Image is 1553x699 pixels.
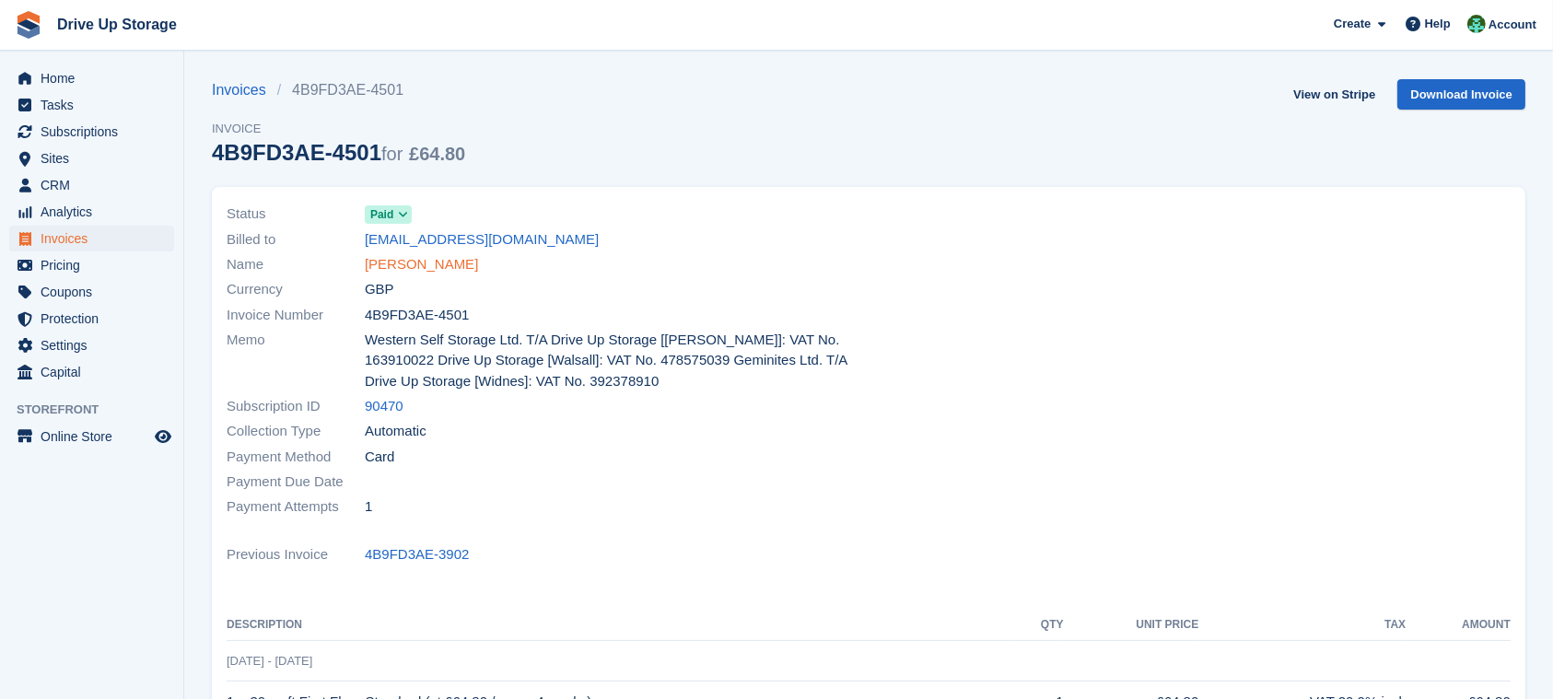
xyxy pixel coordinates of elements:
[41,199,151,225] span: Analytics
[227,279,365,300] span: Currency
[17,401,183,419] span: Storefront
[9,332,174,358] a: menu
[9,146,174,171] a: menu
[365,396,403,417] a: 90470
[381,144,403,164] span: for
[227,496,365,518] span: Payment Attempts
[41,146,151,171] span: Sites
[1198,611,1406,640] th: Tax
[41,424,151,449] span: Online Store
[227,254,365,275] span: Name
[41,226,151,251] span: Invoices
[41,252,151,278] span: Pricing
[41,359,151,385] span: Capital
[227,544,365,565] span: Previous Invoice
[212,140,465,165] div: 4B9FD3AE-4501
[9,65,174,91] a: menu
[365,544,469,565] a: 4B9FD3AE-3902
[9,306,174,332] a: menu
[1425,15,1451,33] span: Help
[9,92,174,118] a: menu
[227,611,1014,640] th: Description
[15,11,42,39] img: stora-icon-8386f47178a22dfd0bd8f6a31ec36ba5ce8667c1dd55bd0f319d3a0aa187defe.svg
[9,279,174,305] a: menu
[41,172,151,198] span: CRM
[41,92,151,118] span: Tasks
[409,144,465,164] span: £64.80
[365,421,426,442] span: Automatic
[212,120,465,138] span: Invoice
[1467,15,1486,33] img: Camille
[1064,611,1199,640] th: Unit Price
[365,204,412,225] a: Paid
[365,229,599,250] a: [EMAIL_ADDRESS][DOMAIN_NAME]
[227,204,365,225] span: Status
[9,172,174,198] a: menu
[9,424,174,449] a: menu
[41,332,151,358] span: Settings
[365,254,478,275] a: [PERSON_NAME]
[227,421,365,442] span: Collection Type
[227,229,365,250] span: Billed to
[1334,15,1371,33] span: Create
[50,9,184,40] a: Drive Up Storage
[227,472,365,493] span: Payment Due Date
[365,279,394,300] span: GBP
[365,496,372,518] span: 1
[1014,611,1063,640] th: QTY
[1489,16,1536,34] span: Account
[1397,79,1525,110] a: Download Invoice
[212,79,277,101] a: Invoices
[365,305,469,326] span: 4B9FD3AE-4501
[41,119,151,145] span: Subscriptions
[9,226,174,251] a: menu
[1286,79,1383,110] a: View on Stripe
[1406,611,1511,640] th: Amount
[365,330,858,392] span: Western Self Storage Ltd. T/A Drive Up Storage [[PERSON_NAME]]: VAT No. 163910022 Drive Up Storag...
[9,199,174,225] a: menu
[227,396,365,417] span: Subscription ID
[365,447,395,468] span: Card
[152,425,174,448] a: Preview store
[227,447,365,468] span: Payment Method
[227,330,365,392] span: Memo
[9,359,174,385] a: menu
[227,654,312,668] span: [DATE] - [DATE]
[41,306,151,332] span: Protection
[9,252,174,278] a: menu
[370,206,393,223] span: Paid
[212,79,465,101] nav: breadcrumbs
[9,119,174,145] a: menu
[227,305,365,326] span: Invoice Number
[41,65,151,91] span: Home
[41,279,151,305] span: Coupons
